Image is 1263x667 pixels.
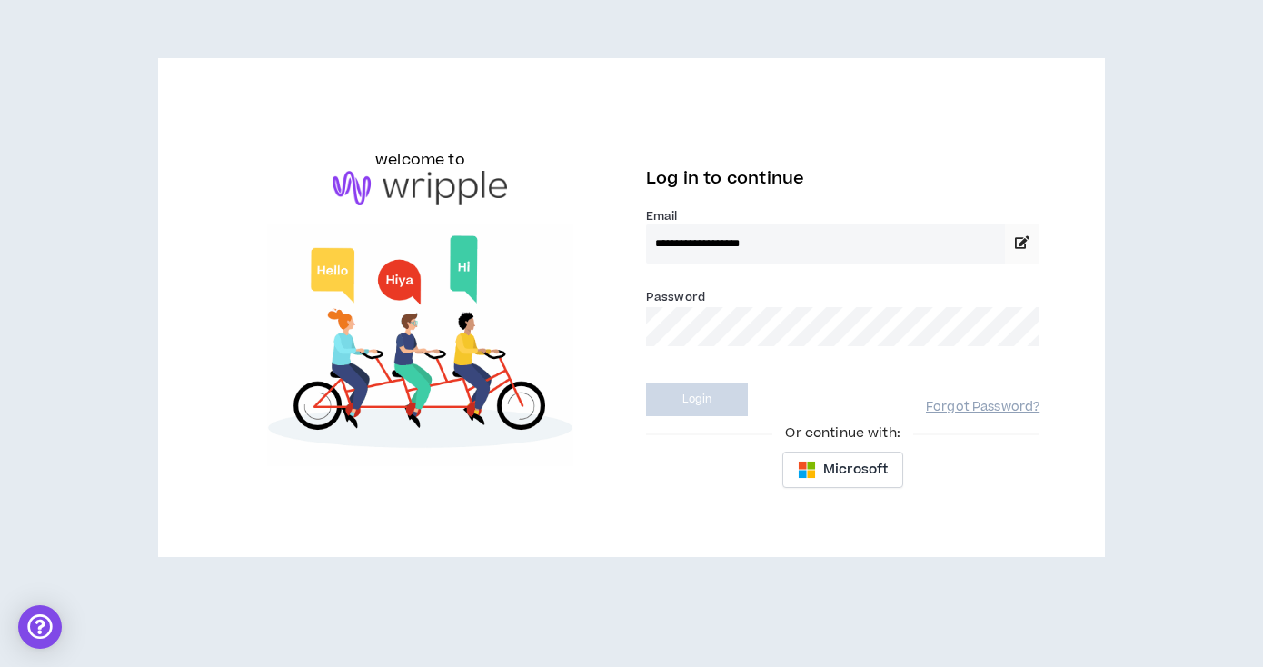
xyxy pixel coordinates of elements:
label: Password [646,289,705,305]
h6: welcome to [375,149,465,171]
button: Login [646,383,748,416]
img: Welcome to Wripple [224,224,617,466]
span: Log in to continue [646,167,804,190]
span: Or continue with: [772,423,912,443]
label: Email [646,208,1039,224]
button: Microsoft [782,452,903,488]
div: Open Intercom Messenger [18,605,62,649]
img: logo-brand.png [333,171,507,205]
a: Forgot Password? [926,399,1039,416]
span: Microsoft [823,460,888,480]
